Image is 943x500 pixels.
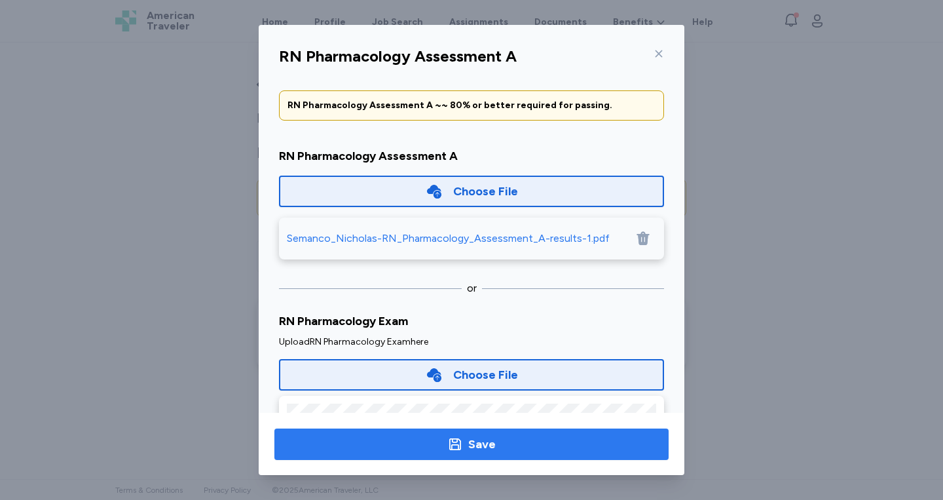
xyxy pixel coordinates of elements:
[279,336,664,349] div: Upload RN Pharmacology Exam here
[453,366,518,384] div: Choose File
[287,231,610,246] div: Semanco_Nicholas-RN_Pharmacology_Assessment_A-results-1.pdf
[467,280,477,296] div: or
[453,182,518,201] div: Choose File
[279,147,664,165] div: RN Pharmacology Assessment A
[279,312,664,330] div: RN Pharmacology Exam
[279,46,517,67] div: RN Pharmacology Assessment A
[287,99,656,112] div: RN Pharmacology Assessment A ~~ 80% or better required for passing.
[468,435,496,453] div: Save
[274,429,669,460] button: Save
